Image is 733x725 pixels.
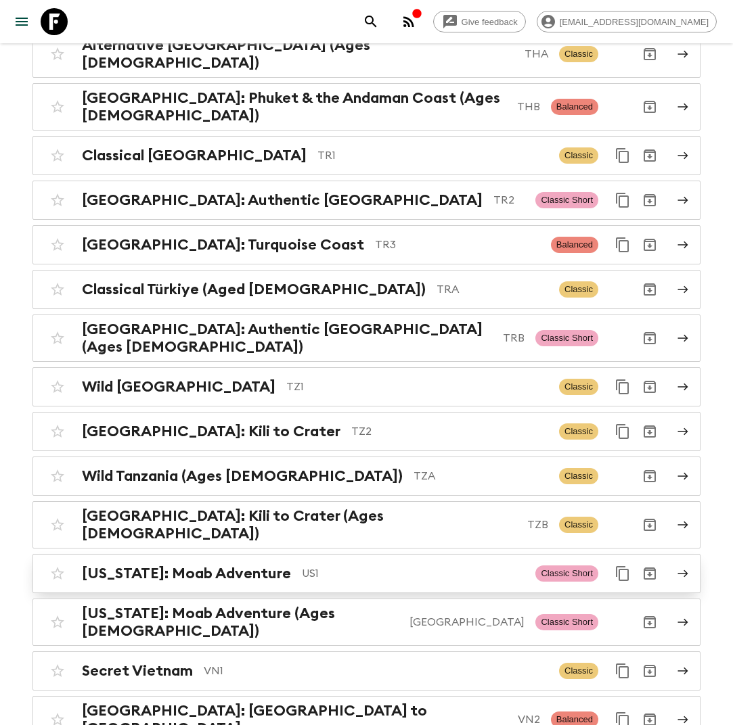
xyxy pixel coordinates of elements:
[636,231,663,258] button: Archive
[32,367,701,406] a: Wild [GEOGRAPHIC_DATA]TZ1ClassicDuplicate for 45-59Archive
[32,599,701,646] a: [US_STATE]: Moab Adventure (Ages [DEMOGRAPHIC_DATA])[GEOGRAPHIC_DATA]Classic ShortArchive
[375,237,540,253] p: TR3
[82,423,340,440] h2: [GEOGRAPHIC_DATA]: Kili to Crater
[559,663,598,679] span: Classic
[559,46,598,62] span: Classic
[414,468,548,484] p: TZA
[32,457,701,496] a: Wild Tanzania (Ages [DEMOGRAPHIC_DATA])TZAClassicArchive
[559,147,598,164] span: Classic
[32,136,701,175] a: Classical [GEOGRAPHIC_DATA]TR1ClassicDuplicate for 45-59Archive
[636,41,663,68] button: Archive
[433,11,526,32] a: Give feedback
[82,281,426,298] h2: Classical Türkiye (Aged [DEMOGRAPHIC_DATA])
[32,225,701,264] a: [GEOGRAPHIC_DATA]: Turquoise CoastTR3BalancedDuplicate for 45-59Archive
[82,89,506,124] h2: [GEOGRAPHIC_DATA]: Phuket & the Andaman Coast (Ages [DEMOGRAPHIC_DATA])
[82,191,483,209] h2: [GEOGRAPHIC_DATA]: Authentic [GEOGRAPHIC_DATA]
[609,418,636,445] button: Duplicate for 45-59
[82,605,399,640] h2: [US_STATE]: Moab Adventure (Ages [DEMOGRAPHIC_DATA])
[32,412,701,451] a: [GEOGRAPHIC_DATA]: Kili to CraterTZ2ClassicDuplicate for 45-59Archive
[609,373,636,400] button: Duplicate for 45-59
[609,657,636,684] button: Duplicate for 45-59
[317,147,548,164] p: TR1
[636,373,663,400] button: Archive
[636,142,663,169] button: Archive
[82,507,516,542] h2: [GEOGRAPHIC_DATA]: Kili to Crater (Ages [DEMOGRAPHIC_DATA])
[609,231,636,258] button: Duplicate for 45-59
[559,281,598,298] span: Classic
[559,423,598,440] span: Classic
[636,560,663,587] button: Archive
[503,330,525,346] p: TRB
[357,8,384,35] button: search adventures
[609,560,636,587] button: Duplicate for 45-59
[636,609,663,636] button: Archive
[82,378,275,396] h2: Wild [GEOGRAPHIC_DATA]
[525,46,548,62] p: THA
[636,93,663,120] button: Archive
[437,281,548,298] p: TRA
[552,17,716,27] span: [EMAIL_ADDRESS][DOMAIN_NAME]
[32,501,701,548] a: [GEOGRAPHIC_DATA]: Kili to Crater (Ages [DEMOGRAPHIC_DATA])TZBClassicArchive
[82,147,307,164] h2: Classical [GEOGRAPHIC_DATA]
[527,517,548,533] p: TZB
[82,321,492,356] h2: [GEOGRAPHIC_DATA]: Authentic [GEOGRAPHIC_DATA] (Ages [DEMOGRAPHIC_DATA])
[551,237,598,253] span: Balanced
[82,565,291,582] h2: [US_STATE]: Moab Adventure
[535,330,598,346] span: Classic Short
[636,187,663,214] button: Archive
[636,276,663,303] button: Archive
[286,379,548,395] p: TZ1
[351,423,548,440] p: TZ2
[535,192,598,208] span: Classic Short
[32,651,701,691] a: Secret VietnamVN1ClassicDuplicate for 45-59Archive
[32,30,701,78] a: Alternative [GEOGRAPHIC_DATA] (Ages [DEMOGRAPHIC_DATA])THAClassicArchive
[409,614,525,630] p: [GEOGRAPHIC_DATA]
[636,657,663,684] button: Archive
[82,236,364,254] h2: [GEOGRAPHIC_DATA]: Turquoise Coast
[636,463,663,490] button: Archive
[32,554,701,593] a: [US_STATE]: Moab AdventureUS1Classic ShortDuplicate for 45-59Archive
[535,565,598,582] span: Classic Short
[82,37,514,72] h2: Alternative [GEOGRAPHIC_DATA] (Ages [DEMOGRAPHIC_DATA])
[302,565,525,582] p: US1
[535,614,598,630] span: Classic Short
[551,99,598,115] span: Balanced
[454,17,525,27] span: Give feedback
[609,142,636,169] button: Duplicate for 45-59
[636,511,663,538] button: Archive
[32,83,701,131] a: [GEOGRAPHIC_DATA]: Phuket & the Andaman Coast (Ages [DEMOGRAPHIC_DATA])THBBalancedArchive
[32,314,701,362] a: [GEOGRAPHIC_DATA]: Authentic [GEOGRAPHIC_DATA] (Ages [DEMOGRAPHIC_DATA])TRBClassic ShortArchive
[204,663,548,679] p: VN1
[609,187,636,214] button: Duplicate for 45-59
[32,181,701,220] a: [GEOGRAPHIC_DATA]: Authentic [GEOGRAPHIC_DATA]TR2Classic ShortDuplicate for 45-59Archive
[82,662,193,680] h2: Secret Vietnam
[8,8,35,35] button: menu
[636,418,663,445] button: Archive
[559,379,598,395] span: Classic
[517,99,540,115] p: THB
[82,467,403,485] h2: Wild Tanzania (Ages [DEMOGRAPHIC_DATA])
[493,192,525,208] p: TR2
[559,517,598,533] span: Classic
[559,468,598,484] span: Classic
[32,270,701,309] a: Classical Türkiye (Aged [DEMOGRAPHIC_DATA])TRAClassicArchive
[537,11,717,32] div: [EMAIL_ADDRESS][DOMAIN_NAME]
[636,325,663,352] button: Archive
